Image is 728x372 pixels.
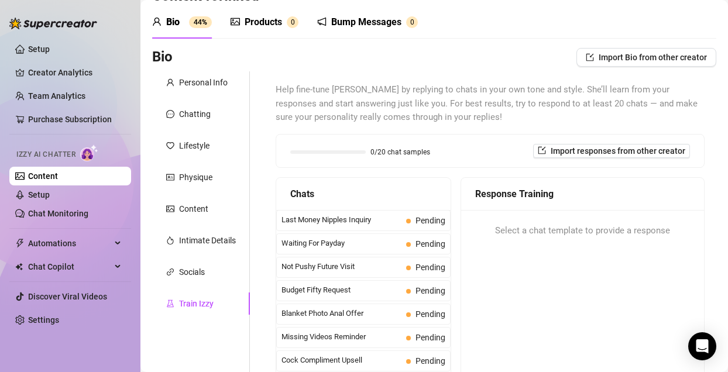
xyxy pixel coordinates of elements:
[166,142,174,150] span: heart
[80,144,98,161] img: AI Chatter
[166,110,174,118] span: message
[415,286,445,295] span: Pending
[28,190,50,199] a: Setup
[231,17,240,26] span: picture
[281,284,401,296] span: Budget Fifty Request
[551,146,685,156] span: Import responses from other creator
[576,48,716,67] button: Import Bio from other creator
[16,149,75,160] span: Izzy AI Chatter
[166,205,174,213] span: picture
[28,209,88,218] a: Chat Monitoring
[538,146,546,154] span: import
[152,48,173,67] h3: Bio
[28,44,50,54] a: Setup
[281,261,401,273] span: Not Pushy Future Visit
[179,76,228,89] div: Personal Info
[331,15,401,29] div: Bump Messages
[281,354,401,366] span: Cock Compliment Upsell
[179,202,208,215] div: Content
[475,187,690,201] div: Response Training
[166,268,174,276] span: link
[15,239,25,248] span: thunderbolt
[9,18,97,29] img: logo-BBDzfeDw.svg
[415,356,445,366] span: Pending
[166,15,180,29] div: Bio
[28,257,111,276] span: Chat Copilot
[287,16,298,28] sup: 0
[179,139,210,152] div: Lifestyle
[586,53,594,61] span: import
[179,108,211,120] div: Chatting
[15,263,23,271] img: Chat Copilot
[370,149,430,156] span: 0/20 chat samples
[495,224,670,238] span: Select a chat template to provide a response
[179,266,205,278] div: Socials
[28,292,107,301] a: Discover Viral Videos
[415,333,445,342] span: Pending
[179,171,212,184] div: Physique
[189,16,212,28] sup: 44%
[166,299,174,308] span: experiment
[281,214,401,226] span: Last Money Nipples Inquiry
[688,332,716,360] div: Open Intercom Messenger
[245,15,282,29] div: Products
[28,91,85,101] a: Team Analytics
[28,171,58,181] a: Content
[28,315,59,325] a: Settings
[28,63,122,82] a: Creator Analytics
[317,17,327,26] span: notification
[276,83,705,125] span: Help fine-tune [PERSON_NAME] by replying to chats in your own tone and style. She’ll learn from y...
[28,115,112,124] a: Purchase Subscription
[152,17,162,26] span: user
[179,234,236,247] div: Intimate Details
[415,239,445,249] span: Pending
[533,144,690,158] button: Import responses from other creator
[28,234,111,253] span: Automations
[166,78,174,87] span: user
[415,263,445,272] span: Pending
[599,53,707,62] span: Import Bio from other creator
[281,308,401,319] span: Blanket Photo Anal Offer
[415,216,445,225] span: Pending
[406,16,418,28] sup: 0
[166,236,174,244] span: fire
[290,187,314,201] span: Chats
[415,309,445,319] span: Pending
[281,331,401,343] span: Missing Videos Reminder
[281,237,401,249] span: Waiting For Payday
[166,173,174,181] span: idcard
[179,297,214,310] div: Train Izzy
